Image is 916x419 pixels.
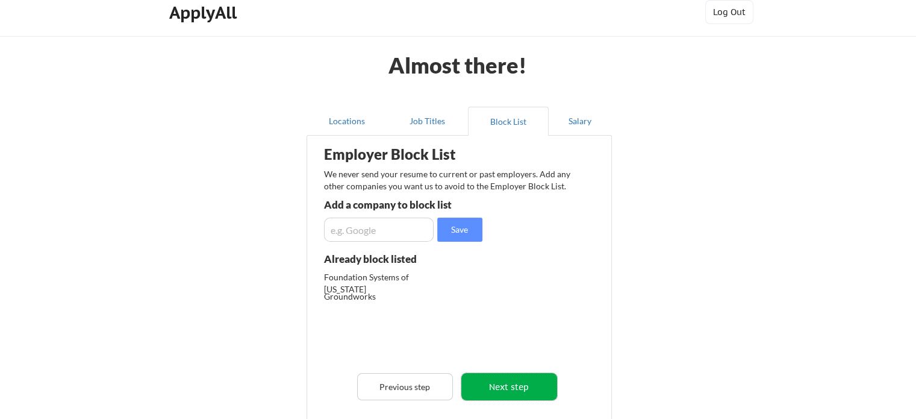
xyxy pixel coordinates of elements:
[437,218,482,242] button: Save
[324,218,434,242] input: e.g. Google
[324,254,458,264] div: Already block listed
[387,107,468,136] button: Job Titles
[307,107,387,136] button: Locations
[169,2,240,23] div: ApplyAll
[324,147,513,162] div: Employer Block List
[373,54,541,76] div: Almost there!
[357,373,453,400] button: Previous step
[549,107,612,136] button: Salary
[324,271,451,295] div: Foundation Systems of [US_STATE]
[324,291,451,303] div: Groundworks
[468,107,549,136] button: Block List
[324,200,500,210] div: Add a company to block list
[461,373,557,400] button: Next step
[324,168,578,192] div: We never send your resume to current or past employers. Add any other companies you want us to av...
